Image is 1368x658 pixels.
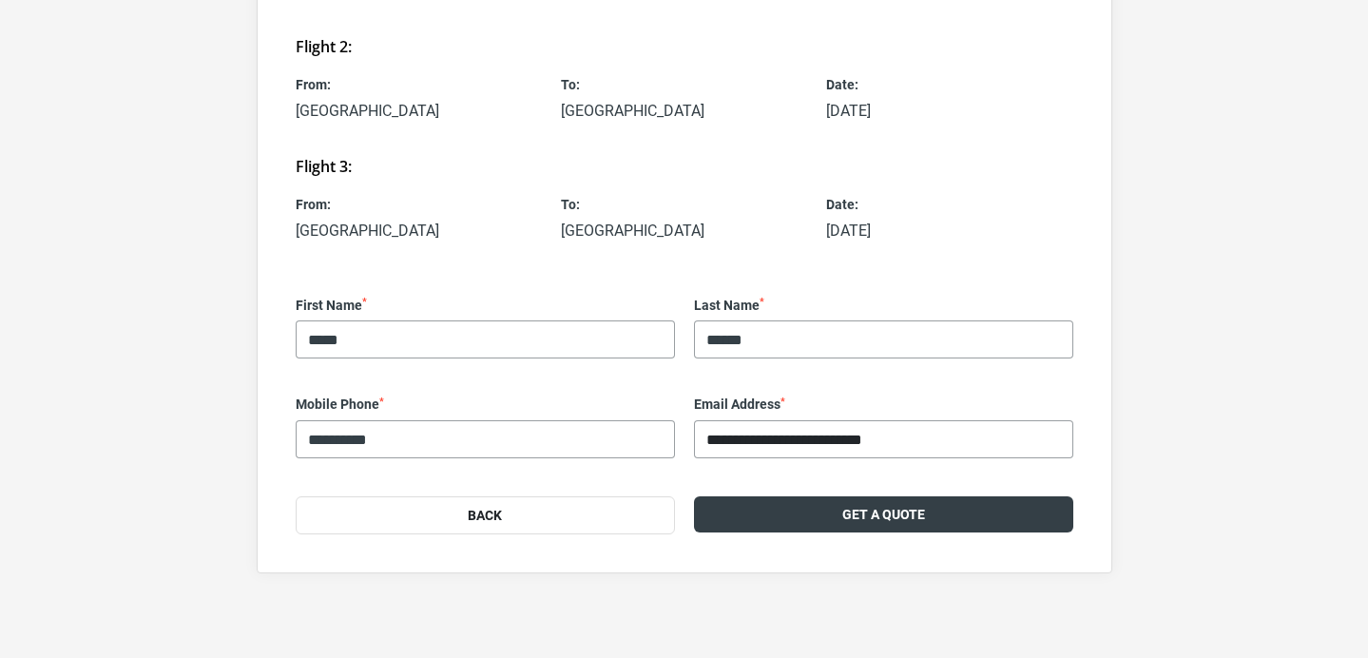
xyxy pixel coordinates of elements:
[296,397,675,413] label: Mobile Phone
[561,195,807,214] span: To:
[694,397,1073,413] label: Email Address
[296,496,675,534] button: Back
[561,75,807,94] span: To:
[826,102,1072,120] p: [DATE]
[296,195,542,214] span: From:
[296,222,542,240] p: [GEOGRAPHIC_DATA]
[694,298,1073,314] label: Last Name
[296,75,542,94] span: From:
[694,496,1073,532] button: Get a Quote
[296,38,1073,56] h3: Flight 2:
[296,298,675,314] label: First Name
[826,195,1072,214] span: Date:
[296,102,542,120] p: [GEOGRAPHIC_DATA]
[296,158,1073,176] h3: Flight 3:
[561,102,807,120] p: [GEOGRAPHIC_DATA]
[826,222,1072,240] p: [DATE]
[826,75,1072,94] span: Date:
[561,222,807,240] p: [GEOGRAPHIC_DATA]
